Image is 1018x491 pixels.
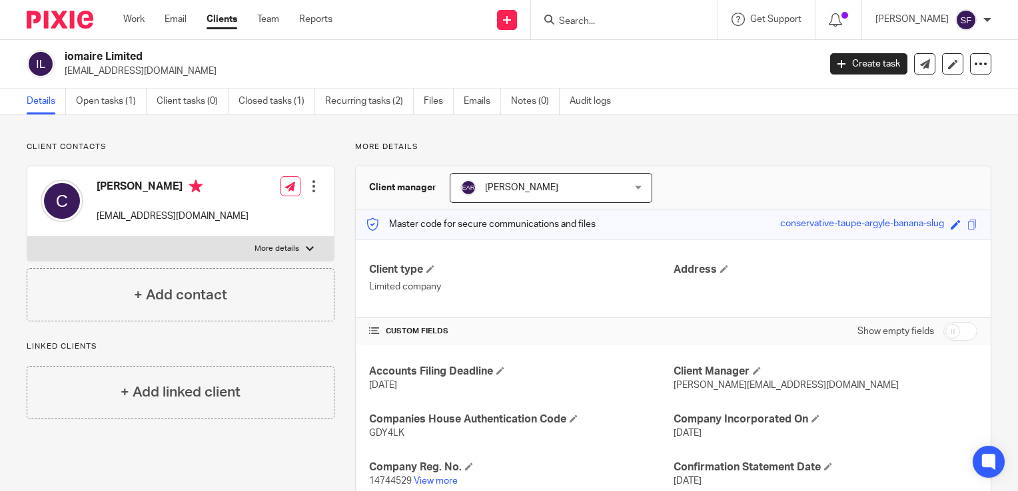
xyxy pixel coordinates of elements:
[460,180,476,196] img: svg%3E
[750,15,801,24] span: Get Support
[325,88,414,114] a: Recurring tasks (2)
[369,412,673,426] h4: Companies House Authentication Code
[857,325,934,338] label: Show empty fields
[27,50,55,78] img: svg%3E
[558,16,678,28] input: Search
[780,217,944,232] div: conservative-taupe-argyle-banana-slug
[257,13,279,26] a: Team
[674,263,977,277] h4: Address
[369,381,397,390] span: [DATE]
[189,180,203,193] i: Primary
[123,13,145,26] a: Work
[254,244,299,254] p: More details
[674,476,702,486] span: [DATE]
[369,460,673,474] h4: Company Reg. No.
[424,88,454,114] a: Files
[97,210,249,223] p: [EMAIL_ADDRESS][DOMAIN_NAME]
[299,13,332,26] a: Reports
[369,428,404,438] span: GDY4LK
[97,180,249,196] h4: [PERSON_NAME]
[27,11,93,29] img: Pixie
[369,476,412,486] span: 14744529
[369,263,673,277] h4: Client type
[76,88,147,114] a: Open tasks (1)
[65,50,661,64] h2: iomaire Limited
[485,183,558,192] span: [PERSON_NAME]
[875,13,949,26] p: [PERSON_NAME]
[674,428,702,438] span: [DATE]
[674,412,977,426] h4: Company Incorporated On
[369,365,673,379] h4: Accounts Filing Deadline
[134,285,227,305] h4: + Add contact
[27,341,334,352] p: Linked clients
[121,382,241,403] h4: + Add linked client
[830,53,907,75] a: Create task
[366,218,596,231] p: Master code for secure communications and files
[464,88,501,114] a: Emails
[41,180,83,222] img: svg%3E
[165,13,187,26] a: Email
[355,142,991,152] p: More details
[65,65,810,78] p: [EMAIL_ADDRESS][DOMAIN_NAME]
[955,9,977,31] img: svg%3E
[369,326,673,337] h4: CUSTOM FIELDS
[674,460,977,474] h4: Confirmation Statement Date
[239,88,315,114] a: Closed tasks (1)
[674,381,899,390] span: [PERSON_NAME][EMAIL_ADDRESS][DOMAIN_NAME]
[674,365,977,379] h4: Client Manager
[511,88,560,114] a: Notes (0)
[414,476,458,486] a: View more
[157,88,229,114] a: Client tasks (0)
[207,13,237,26] a: Clients
[369,181,436,194] h3: Client manager
[570,88,621,114] a: Audit logs
[27,88,66,114] a: Details
[369,280,673,293] p: Limited company
[27,142,334,152] p: Client contacts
